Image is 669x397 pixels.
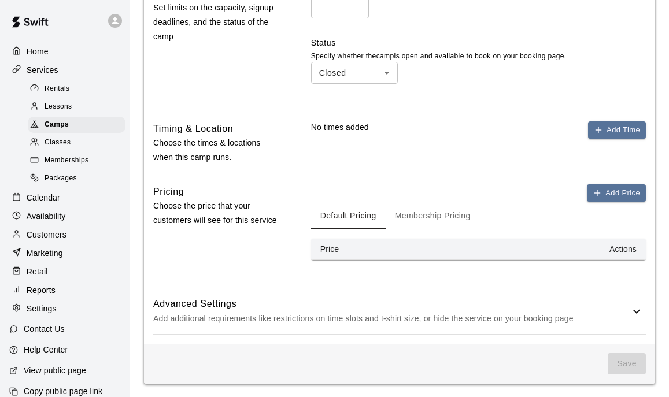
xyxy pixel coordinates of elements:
[27,229,66,240] p: Customers
[24,365,86,376] p: View public page
[27,64,58,76] p: Services
[9,43,121,60] a: Home
[45,119,69,131] span: Camps
[28,116,130,134] a: Camps
[45,137,71,149] span: Classes
[27,303,57,314] p: Settings
[311,202,386,229] button: Default Pricing
[45,101,72,113] span: Lessons
[153,311,630,326] p: Add additional requirements like restrictions on time slots and t-shirt size, or hide the service...
[311,239,427,260] th: Price
[153,136,282,165] p: Choose the times & locations when this camp runs.
[28,134,130,152] a: Classes
[28,170,125,187] div: Packages
[27,284,56,296] p: Reports
[28,170,130,188] a: Packages
[27,266,48,277] p: Retail
[153,296,630,311] h6: Advanced Settings
[153,121,233,136] h6: Timing & Location
[427,239,646,260] th: Actions
[28,80,130,98] a: Rentals
[24,344,68,355] p: Help Center
[27,192,60,203] p: Calendar
[27,210,66,222] p: Availability
[386,202,480,229] button: Membership Pricing
[153,199,282,228] p: Choose the price that your customers will see for this service
[588,121,646,139] button: Add Time
[24,385,102,397] p: Copy public page link
[28,152,130,170] a: Memberships
[9,263,121,280] a: Retail
[311,51,646,62] p: Specify whether the camp is open and available to book on your booking page.
[24,323,65,335] p: Contact Us
[9,244,121,262] a: Marketing
[9,281,121,299] a: Reports
[27,247,63,259] p: Marketing
[28,98,130,116] a: Lessons
[153,184,184,199] h6: Pricing
[9,300,121,317] a: Settings
[9,61,121,79] a: Services
[28,135,125,151] div: Classes
[45,155,88,166] span: Memberships
[587,184,646,202] button: Add Price
[311,37,646,49] label: Status
[27,46,49,57] p: Home
[28,81,125,97] div: Rentals
[311,62,398,83] div: Closed
[28,99,125,115] div: Lessons
[28,117,125,133] div: Camps
[153,288,646,334] div: Advanced SettingsAdd additional requirements like restrictions on time slots and t-shirt size, or...
[9,207,121,225] a: Availability
[28,153,125,169] div: Memberships
[9,226,121,243] a: Customers
[153,1,282,44] p: Set limits on the capacity, signup deadlines, and the status of the camp
[45,173,77,184] span: Packages
[45,83,70,95] span: Rentals
[9,189,121,206] a: Calendar
[311,121,369,139] p: No times added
